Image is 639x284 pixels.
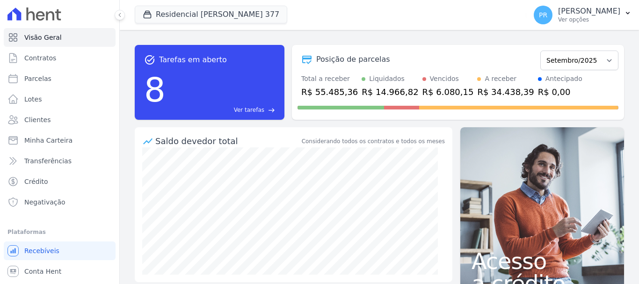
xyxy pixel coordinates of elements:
span: Crédito [24,177,48,186]
div: R$ 34.438,39 [477,86,534,98]
div: Total a receber [301,74,358,84]
span: Clientes [24,115,51,124]
span: Lotes [24,95,42,104]
a: Crédito [4,172,116,191]
span: Visão Geral [24,33,62,42]
span: task_alt [144,54,155,66]
div: R$ 6.080,15 [422,86,474,98]
span: Negativação [24,197,65,207]
button: Residencial [PERSON_NAME] 377 [135,6,287,23]
div: R$ 14.966,82 [362,86,418,98]
span: Ver tarefas [234,106,264,114]
span: Parcelas [24,74,51,83]
a: Contratos [4,49,116,67]
span: PR [539,12,547,18]
button: PR [PERSON_NAME] Ver opções [526,2,639,28]
a: Negativação [4,193,116,211]
div: Vencidos [430,74,459,84]
div: R$ 55.485,36 [301,86,358,98]
span: Minha Carteira [24,136,73,145]
a: Parcelas [4,69,116,88]
a: Minha Carteira [4,131,116,150]
a: Transferências [4,152,116,170]
div: Considerando todos os contratos e todos os meses [302,137,445,146]
div: A receber [485,74,516,84]
span: Transferências [24,156,72,166]
span: Contratos [24,53,56,63]
a: Clientes [4,110,116,129]
a: Ver tarefas east [169,106,275,114]
a: Visão Geral [4,28,116,47]
div: Liquidados [369,74,405,84]
a: Conta Hent [4,262,116,281]
div: Posição de parcelas [316,54,390,65]
span: Tarefas em aberto [159,54,227,66]
div: 8 [144,66,166,114]
span: Conta Hent [24,267,61,276]
span: east [268,107,275,114]
div: Saldo devedor total [155,135,300,147]
a: Recebíveis [4,241,116,260]
div: Antecipado [545,74,582,84]
span: Acesso [472,250,613,272]
div: R$ 0,00 [538,86,582,98]
div: Plataformas [7,226,112,238]
a: Lotes [4,90,116,109]
p: Ver opções [558,16,620,23]
p: [PERSON_NAME] [558,7,620,16]
span: Recebíveis [24,246,59,255]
